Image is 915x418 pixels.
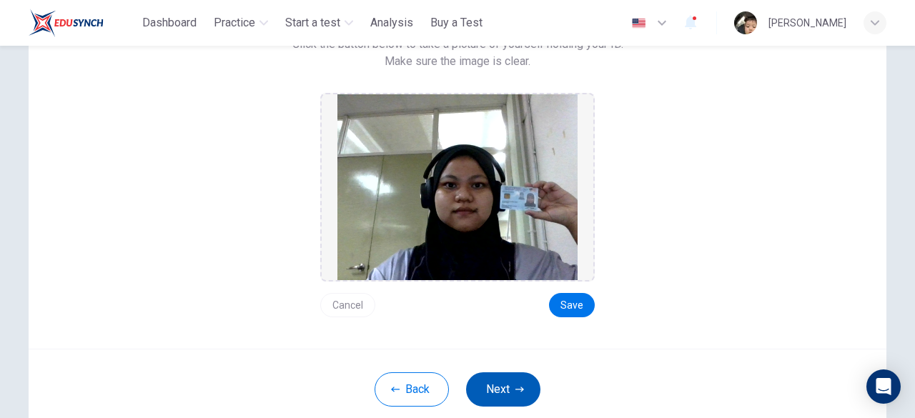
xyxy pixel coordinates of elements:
[425,10,488,36] button: Buy a Test
[866,369,901,404] div: Open Intercom Messenger
[365,10,419,36] button: Analysis
[285,14,340,31] span: Start a test
[430,14,483,31] span: Buy a Test
[385,53,530,70] span: Make sure the image is clear.
[142,14,197,31] span: Dashboard
[375,372,449,407] button: Back
[208,10,274,36] button: Practice
[337,94,578,280] img: preview screemshot
[280,10,359,36] button: Start a test
[734,11,757,34] img: Profile picture
[320,293,375,317] button: Cancel
[137,10,202,36] button: Dashboard
[370,14,413,31] span: Analysis
[29,9,137,37] a: ELTC logo
[466,372,540,407] button: Next
[214,14,255,31] span: Practice
[549,293,595,317] button: Save
[630,18,648,29] img: en
[29,9,104,37] img: ELTC logo
[768,14,846,31] div: [PERSON_NAME]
